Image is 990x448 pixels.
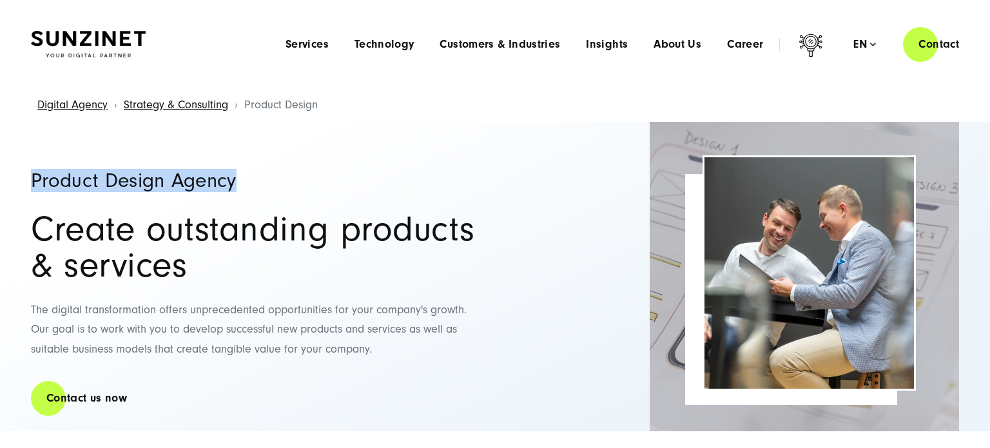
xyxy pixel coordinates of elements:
a: Digital Agency [37,98,108,112]
img: Full-Service Digitalagentur SUNZINET - User Experience Design_2 [650,122,959,431]
a: Career [727,38,763,51]
h1: Product Design Agency [31,170,482,191]
a: Customers & Industries [440,38,560,51]
img: SUNZINET Full Service Digital Agentur [31,31,146,58]
a: Insights [586,38,628,51]
a: Technology [354,38,414,51]
a: About Us [654,38,701,51]
a: Contact [903,26,975,63]
a: Services [286,38,329,51]
p: The digital transformation offers unprecedented opportunities for your company's growth. Our goal... [31,300,482,360]
span: Product Design [244,98,318,112]
div: en [853,38,876,51]
h2: Create outstanding products & services [31,211,482,284]
img: Product and service innovation Header | Two men looking cheerfully at a laptop [704,157,914,389]
a: Strategy & Consulting [124,98,228,112]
